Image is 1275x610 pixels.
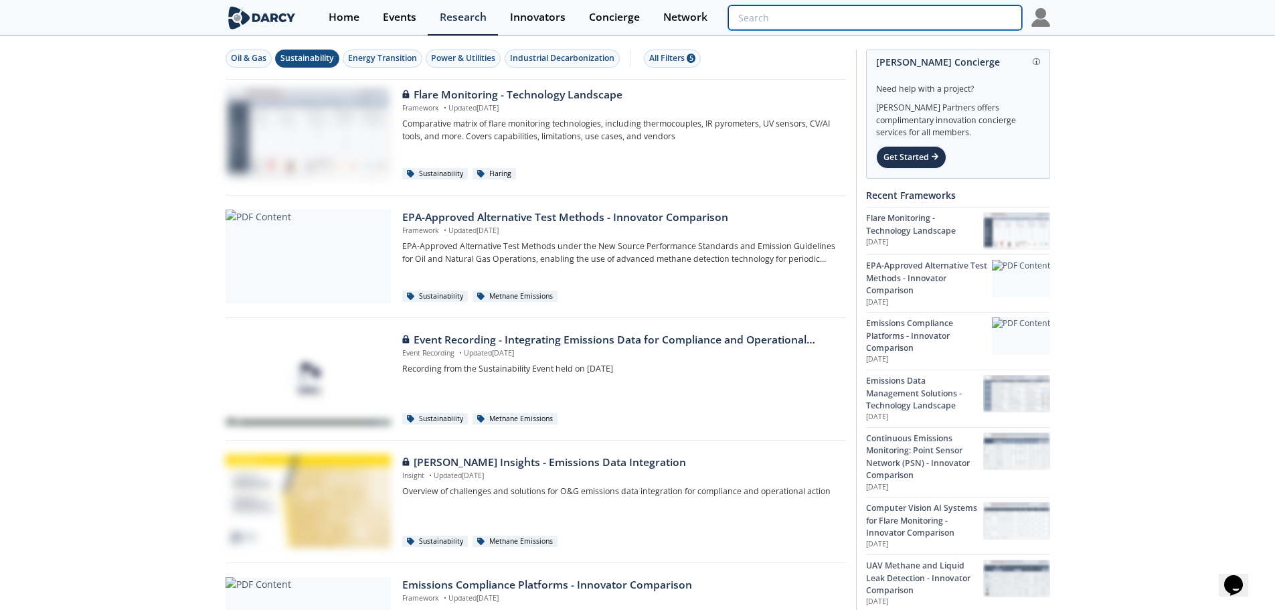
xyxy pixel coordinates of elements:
[348,52,417,64] div: Energy Transition
[402,485,837,498] p: Overview of challenges and solutions for O&G emissions data integration for compliance and operat...
[402,291,468,303] div: Sustainability
[402,210,837,226] div: EPA-Approved Alternative Test Methods - Innovator Comparison
[289,360,327,397] img: play-chapters-gray.svg
[440,12,487,23] div: Research
[402,87,837,103] div: Flare Monitoring - Technology Landscape
[866,183,1050,207] div: Recent Frameworks
[866,254,1050,312] a: EPA-Approved Alternative Test Methods - Innovator Comparison [DATE] PDF Content
[866,433,983,482] div: Continuous Emissions Monitoring: Point Sensor Network (PSN) - Innovator Comparison
[226,455,847,548] a: Darcy Insights - Emissions Data Integration preview [PERSON_NAME] Insights - Emissions Data Integ...
[473,536,558,548] div: Methane Emissions
[876,95,1040,139] div: [PERSON_NAME] Partners offers complimentary innovation concierge services for all members.
[402,577,837,593] div: Emissions Compliance Platforms - Innovator Comparison
[866,597,983,607] p: [DATE]
[226,50,272,68] button: Oil & Gas
[383,12,416,23] div: Events
[866,237,983,248] p: [DATE]
[402,332,837,348] div: Event Recording - Integrating Emissions Data for Compliance and Operational Action
[866,207,1050,254] a: Flare Monitoring - Technology Landscape [DATE] Flare Monitoring - Technology Landscape preview
[510,52,614,64] div: Industrial Decarbonization
[505,50,620,68] button: Industrial Decarbonization
[473,413,558,425] div: Methane Emissions
[426,471,434,480] span: •
[441,226,448,235] span: •
[456,348,464,358] span: •
[1033,58,1040,66] img: information.svg
[876,146,946,169] div: Get Started
[1219,556,1262,597] iframe: chat widget
[649,52,695,64] div: All Filters
[866,482,983,493] p: [DATE]
[226,6,299,29] img: logo-wide.svg
[866,502,983,539] div: Computer Vision AI Systems for Flare Monitoring - Innovator Comparison
[402,226,837,236] p: Framework Updated [DATE]
[431,52,495,64] div: Power & Utilities
[866,539,983,550] p: [DATE]
[226,210,847,303] a: PDF Content EPA-Approved Alternative Test Methods - Innovator Comparison Framework •Updated[DATE]...
[876,50,1040,74] div: [PERSON_NAME] Concierge
[866,317,992,354] div: Emissions Compliance Platforms - Innovator Comparison
[866,312,1050,370] a: Emissions Compliance Platforms - Innovator Comparison [DATE] PDF Content
[343,50,422,68] button: Energy Transition
[329,12,359,23] div: Home
[402,240,837,265] p: EPA-Approved Alternative Test Methods under the New Source Performance Standards and Emission Gui...
[866,354,992,365] p: [DATE]
[1031,8,1050,27] img: Profile
[510,12,566,23] div: Innovators
[728,5,1021,30] input: Advanced Search
[426,50,501,68] button: Power & Utilities
[876,74,1040,95] div: Need help with a project?
[663,12,707,23] div: Network
[589,12,640,23] div: Concierge
[402,118,837,143] p: Comparative matrix of flare monitoring technologies, including thermocouples, IR pyrometers, UV s...
[866,375,983,412] div: Emissions Data Management Solutions - Technology Landscape
[866,370,1050,427] a: Emissions Data Management Solutions - Technology Landscape [DATE] Emissions Data Management Solut...
[866,212,983,237] div: Flare Monitoring - Technology Landscape
[866,427,1050,497] a: Continuous Emissions Monitoring: Point Sensor Network (PSN) - Innovator Comparison [DATE] Continu...
[402,413,468,425] div: Sustainability
[275,50,339,68] button: Sustainability
[226,332,391,425] img: Video Content
[402,536,468,548] div: Sustainability
[402,103,837,114] p: Framework Updated [DATE]
[402,593,837,604] p: Framework Updated [DATE]
[402,348,837,359] p: Event Recording Updated [DATE]
[402,168,468,180] div: Sustainability
[280,52,334,64] div: Sustainability
[226,332,847,426] a: Video Content Event Recording - Integrating Emissions Data for Compliance and Operational Action ...
[402,455,837,471] div: [PERSON_NAME] Insights - Emissions Data Integration
[866,412,983,423] p: [DATE]
[226,87,847,181] a: Flare Monitoring - Technology Landscape preview Flare Monitoring - Technology Landscape Framework...
[402,363,837,375] p: Recording from the Sustainability Event held on [DATE]
[441,593,448,603] span: •
[402,471,837,481] p: Insight Updated [DATE]
[687,54,695,63] span: 5
[866,260,992,297] div: EPA-Approved Alternative Test Methods - Innovator Comparison
[441,103,448,112] span: •
[473,168,516,180] div: Flaring
[866,297,992,308] p: [DATE]
[473,291,558,303] div: Methane Emissions
[231,52,266,64] div: Oil & Gas
[866,497,1050,554] a: Computer Vision AI Systems for Flare Monitoring - Innovator Comparison [DATE] Computer Vision AI ...
[866,560,983,597] div: UAV Methane and Liquid Leak Detection - Innovator Comparison
[644,50,701,68] button: All Filters 5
